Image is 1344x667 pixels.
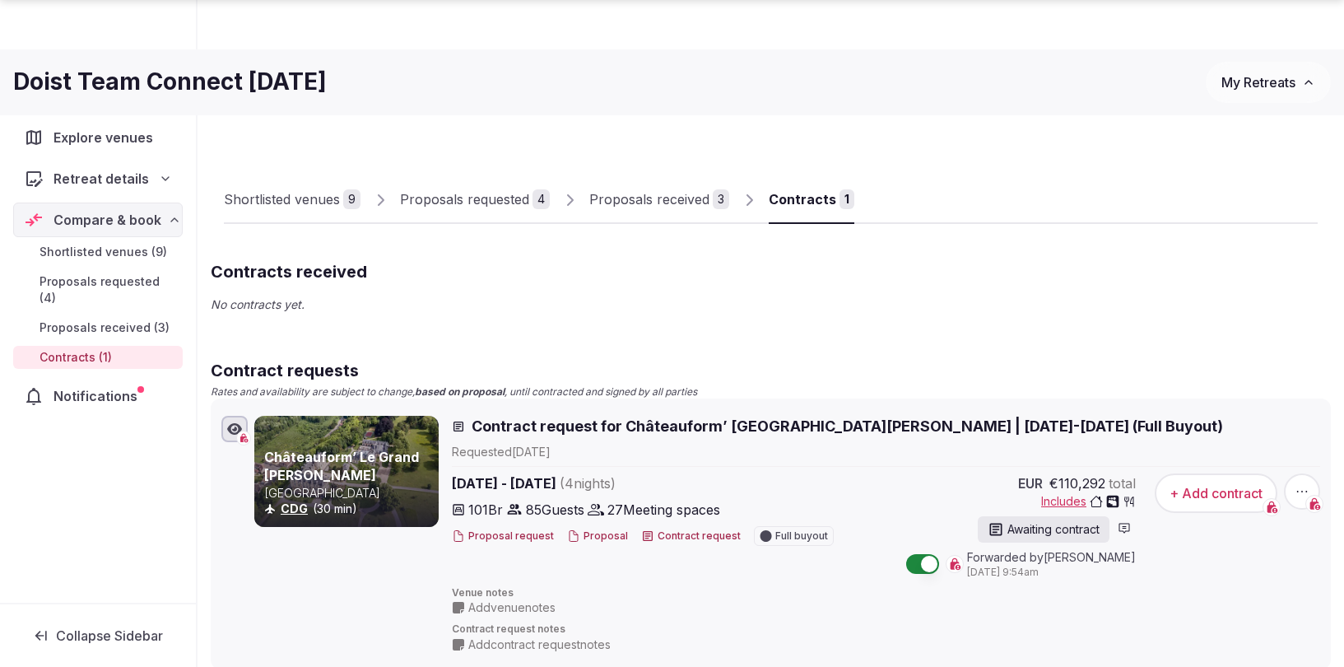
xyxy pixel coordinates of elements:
h2: Contract requests [211,359,1331,382]
span: Proposals requested (4) [40,273,176,306]
div: Proposals received [589,189,709,209]
span: Contract request notes [452,623,1320,637]
a: Explore venues [13,120,183,155]
span: ( 4 night s ) [560,475,616,492]
div: Requested [DATE] [452,444,1320,460]
div: 3 [713,189,729,209]
a: Contracts1 [769,176,854,224]
span: 85 Guests [526,500,584,520]
div: €110,292 [1015,473,1136,493]
div: Awaiting contract [978,516,1109,543]
div: (30 min) [264,501,435,517]
a: Proposals requested4 [400,176,550,224]
span: Compare & book [53,210,161,230]
a: Shortlisted venues (9) [13,240,183,264]
div: 9 [343,189,360,209]
span: My Retreats [1221,74,1295,91]
button: + Add contract [1155,473,1277,513]
span: Venue notes [452,586,1320,600]
span: Full buyout [775,531,828,541]
span: Notifications [53,386,144,406]
a: Proposals requested (4) [13,270,183,310]
span: Collapse Sidebar [56,627,163,644]
div: 4 [532,189,550,209]
span: [DATE] - [DATE] [452,473,834,493]
p: [GEOGRAPHIC_DATA] [264,485,435,501]
div: 1 [839,189,854,209]
span: EUR [1018,473,1043,493]
button: Collapse Sidebar [13,618,183,654]
strong: based on proposal [415,385,505,398]
div: Shortlisted venues [224,189,340,209]
h1: Doist Team Connect [DATE] [13,66,327,98]
span: 101 Br [468,500,503,520]
button: Includes [1041,493,1136,510]
button: Proposal [567,529,628,543]
span: 27 Meeting spaces [607,500,720,520]
a: Châteauform’ Le Grand [PERSON_NAME] [264,449,419,483]
div: Proposals requested [400,189,529,209]
p: Rates and availability are subject to change, , until contracted and signed by all parties [211,385,1331,399]
span: total [1109,473,1136,493]
span: Contract request for Châteauform’ [GEOGRAPHIC_DATA][PERSON_NAME] | [DATE]-[DATE] (Full Buyout) [472,416,1223,436]
a: Proposals received3 [589,176,729,224]
span: Shortlisted venues (9) [40,244,167,260]
a: Shortlisted venues9 [224,176,360,224]
span: Forwarded by [PERSON_NAME] [967,549,1136,566]
span: Explore venues [53,128,160,147]
a: Notifications [13,379,183,413]
span: Add venue notes [468,599,556,616]
button: Contract request [641,529,741,543]
span: Retreat details [53,169,149,189]
a: Contracts (1) [13,346,183,369]
span: [DATE] 9:54am [967,566,1136,580]
a: Proposals received (3) [13,316,183,339]
button: My Retreats [1206,62,1331,103]
a: CDG [281,501,308,515]
button: CDG [281,501,308,517]
span: Add contract request notes [468,637,611,653]
span: Contracts (1) [40,349,112,366]
button: Proposal request [452,529,554,543]
div: Contracts [769,189,836,209]
span: Proposals received (3) [40,320,170,336]
h2: Contracts received [211,260,1331,283]
p: No contracts yet. [211,296,1331,313]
